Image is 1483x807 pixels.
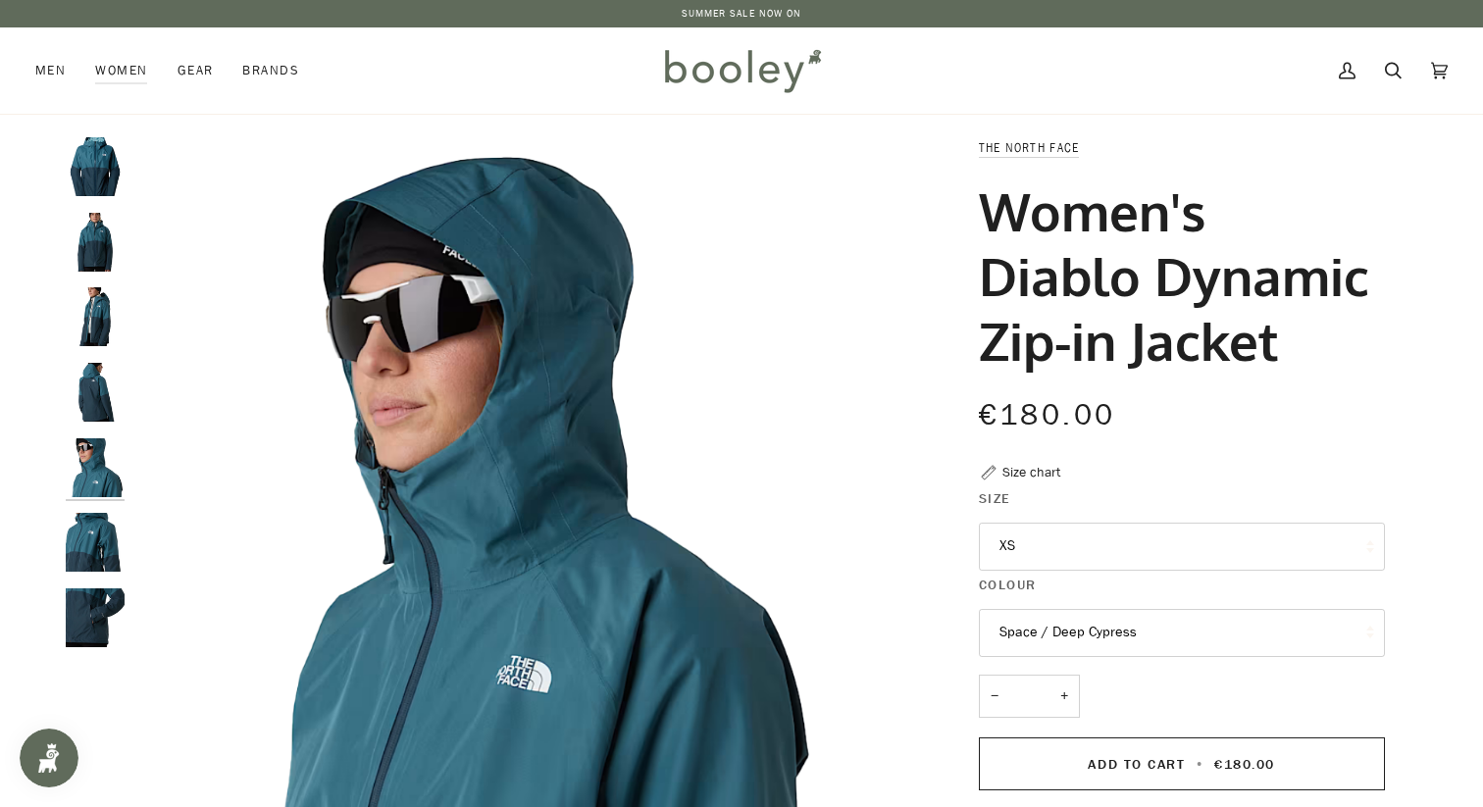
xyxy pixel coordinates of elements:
[656,42,828,99] img: Booley
[979,575,1037,595] span: Colour
[979,737,1385,790] button: Add to Cart • €180.00
[20,729,78,787] iframe: Button to open loyalty program pop-up
[242,61,299,80] span: Brands
[66,588,125,647] img: The North Face Women's Diablo Dynamic Zip-in Jacket Space / Deep Cypress - Booley Galway
[66,438,125,497] img: The North Face Women's Diablo Dynamic Zip-in Jacket Space / Deep Cypress - Booley Galway
[35,61,66,80] span: Men
[95,61,147,80] span: Women
[979,488,1011,509] span: Size
[35,27,80,114] a: Men
[163,27,229,114] a: Gear
[1048,675,1080,719] button: +
[979,395,1116,435] span: €180.00
[979,609,1385,657] button: Space / Deep Cypress
[979,523,1385,571] button: XS
[178,61,214,80] span: Gear
[1191,755,1209,774] span: •
[682,6,802,21] a: SUMMER SALE NOW ON
[1002,462,1060,482] div: Size chart
[979,675,1080,719] input: Quantity
[979,178,1370,373] h1: Women's Diablo Dynamic Zip-in Jacket
[1214,755,1275,774] span: €180.00
[979,139,1080,156] a: The North Face
[66,363,125,422] img: The North Face Women's Diablo Dynamic Zip-in Jacket Space / Deep Cypress - Booley Galway
[228,27,314,114] a: Brands
[1088,755,1185,774] span: Add to Cart
[66,213,125,272] img: The North Face Women's Diablo Dynamic Zip-in Jacket Space / Deep Cypress - Booley Galway
[66,137,125,196] img: The North Face Women's Diablo Dynamic Zip-in Jacket Space / Deep Cypress - Booley Galway
[66,287,125,346] img: The North Face Women's Diablo Dynamic Zip-in Jacket Space / Deep Cypress - Booley Galway
[80,27,162,114] a: Women
[66,513,125,572] img: The North Face Women's Diablo Dynamic Zip-in Jacket Space / Deep Cypress - Booley Galway
[979,675,1010,719] button: −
